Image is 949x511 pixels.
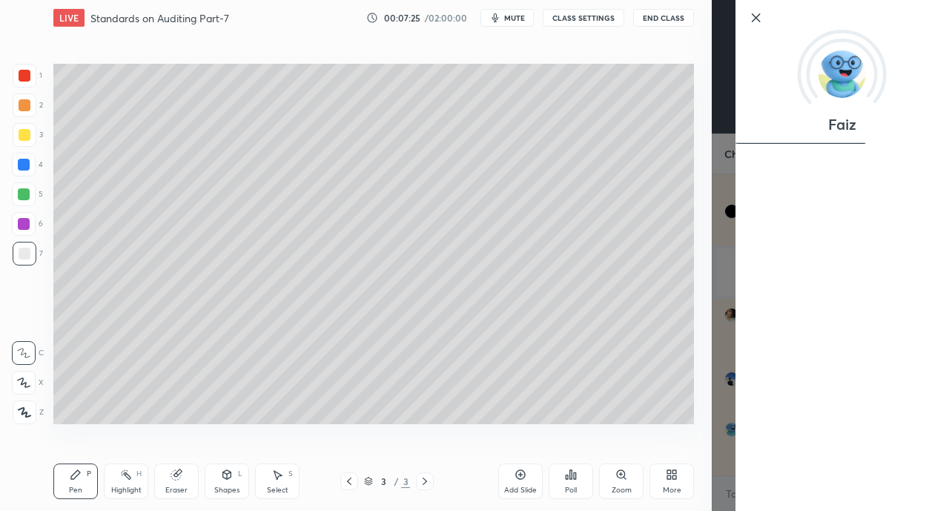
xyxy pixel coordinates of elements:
[13,64,42,88] div: 1
[394,477,398,486] div: /
[480,9,534,27] button: mute
[13,242,43,266] div: 7
[735,131,949,147] div: animation
[504,487,537,494] div: Add Slide
[12,371,44,395] div: X
[165,487,188,494] div: Eraser
[663,487,681,494] div: More
[376,477,391,486] div: 3
[12,153,43,177] div: 4
[288,470,293,478] div: S
[543,9,624,27] button: CLASS SETTINGS
[13,93,43,117] div: 2
[504,13,525,23] span: mute
[90,11,229,25] h4: Standards on Auditing Part-7
[828,119,856,131] p: Faiz
[136,470,142,478] div: H
[13,400,44,424] div: Z
[12,341,44,365] div: C
[87,470,91,478] div: P
[612,487,632,494] div: Zoom
[12,212,43,236] div: 6
[633,9,694,27] button: End Class
[214,487,239,494] div: Shapes
[69,487,82,494] div: Pen
[401,475,410,488] div: 3
[819,50,866,98] img: 55217f3dff024453aea763d2342d394f.png
[565,487,577,494] div: Poll
[13,123,43,147] div: 3
[267,487,288,494] div: Select
[111,487,142,494] div: Highlight
[53,9,85,27] div: LIVE
[238,470,242,478] div: L
[12,182,43,206] div: 5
